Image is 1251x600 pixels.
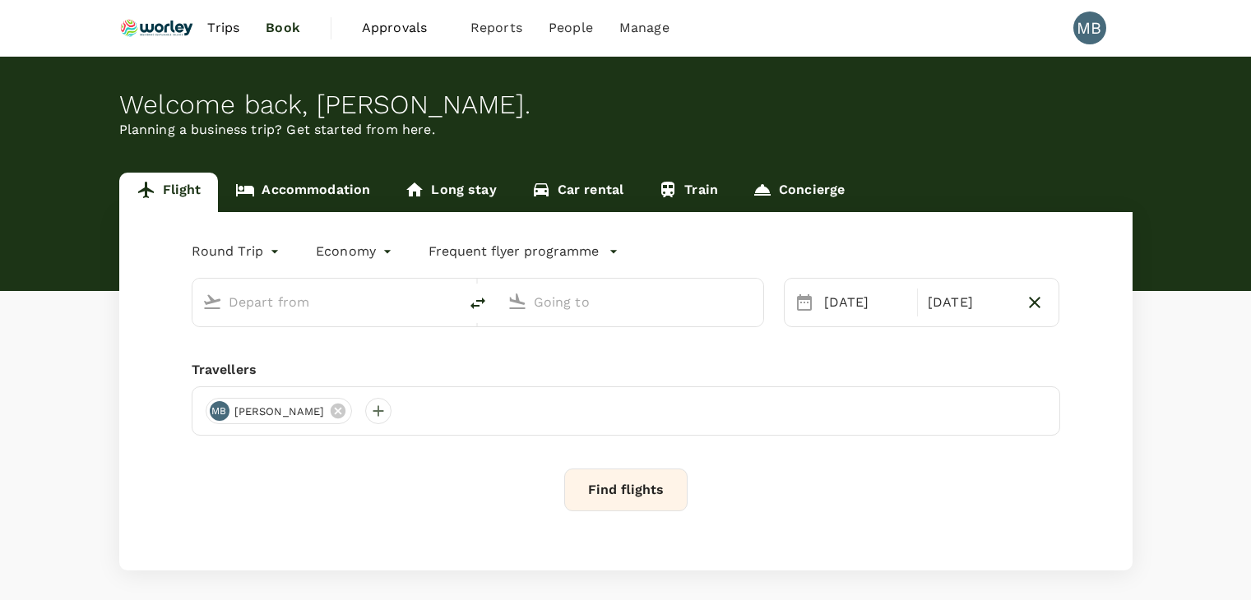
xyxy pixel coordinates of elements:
button: delete [458,284,498,323]
img: Ranhill Worley Sdn Bhd [119,10,195,46]
button: Open [752,300,755,303]
div: MB [1073,12,1106,44]
div: MB [210,401,229,421]
div: MB[PERSON_NAME] [206,398,353,424]
a: Accommodation [218,173,387,212]
div: Round Trip [192,238,284,265]
span: Manage [619,18,670,38]
div: Welcome back , [PERSON_NAME] . [119,90,1133,120]
button: Find flights [564,468,688,511]
div: [DATE] [818,286,914,319]
a: Long stay [387,173,513,212]
button: Open [447,300,450,303]
span: People [549,18,593,38]
input: Depart from [229,289,424,315]
button: Frequent flyer programme [429,242,619,261]
input: Going to [534,289,729,315]
a: Car rental [514,173,642,212]
a: Flight [119,173,219,212]
p: Frequent flyer programme [429,242,599,261]
span: [PERSON_NAME] [225,404,335,420]
span: Reports [470,18,522,38]
div: Economy [316,238,396,265]
span: Approvals [362,18,444,38]
a: Concierge [735,173,862,212]
span: Book [266,18,300,38]
div: [DATE] [921,286,1017,319]
div: Travellers [192,360,1060,380]
a: Train [641,173,735,212]
p: Planning a business trip? Get started from here. [119,120,1133,140]
span: Trips [207,18,239,38]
